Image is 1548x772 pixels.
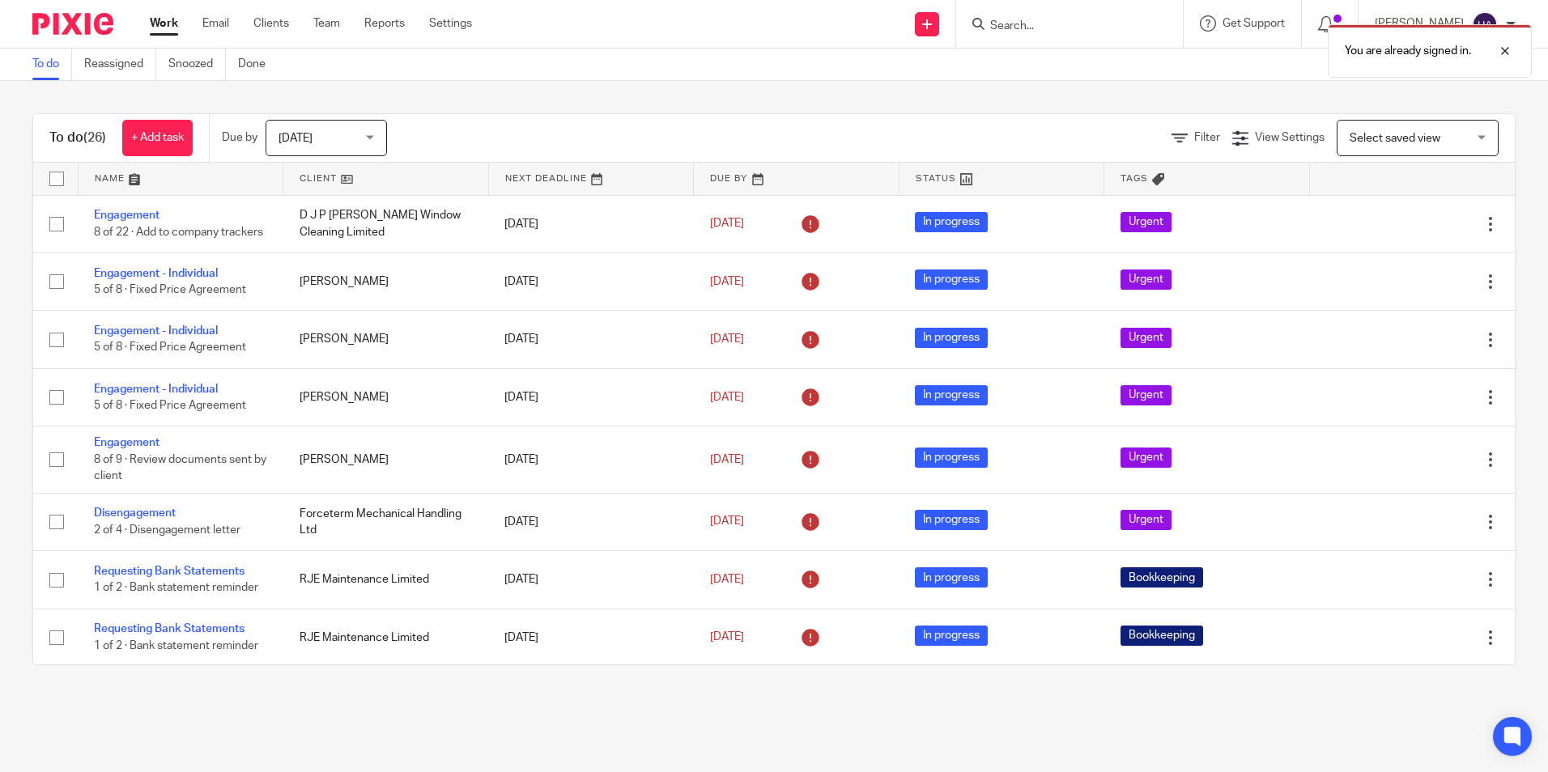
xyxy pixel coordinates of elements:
td: [DATE] [488,252,694,310]
span: [DATE] [710,218,744,230]
a: Engagement - Individual [94,384,218,395]
a: Team [313,15,340,32]
span: In progress [915,626,988,646]
h1: To do [49,129,106,146]
a: Clients [253,15,289,32]
span: In progress [915,448,988,468]
span: 5 of 8 · Fixed Price Agreement [94,284,246,295]
span: Filter [1194,132,1220,143]
span: [DATE] [710,454,744,465]
span: Urgent [1121,510,1172,530]
span: In progress [915,385,988,405]
span: [DATE] [279,133,313,144]
td: RJE Maintenance Limited [283,551,489,609]
span: In progress [915,269,988,290]
td: [DATE] [488,493,694,550]
a: Done [238,49,278,80]
img: Pixie [32,13,113,35]
span: 1 of 2 · Bank statement reminder [94,640,258,651]
span: 5 of 8 · Fixed Price Agreement [94,400,246,411]
p: You are already signed in. [1345,43,1471,59]
span: Select saved view [1350,133,1440,144]
span: [DATE] [710,632,744,643]
td: Forceterm Mechanical Handling Ltd [283,493,489,550]
span: Bookkeeping [1121,626,1203,646]
img: svg%3E [1472,11,1498,37]
span: View Settings [1255,132,1325,143]
a: + Add task [122,120,193,156]
a: To do [32,49,72,80]
a: Disengagement [94,507,176,519]
span: 1 of 2 · Bank statement reminder [94,582,258,593]
span: Bookkeeping [1121,567,1203,587]
span: Tags [1121,174,1148,183]
td: [DATE] [488,311,694,368]
span: 2 of 4 · Disengagement letter [94,524,240,536]
td: [DATE] [488,609,694,666]
td: [DATE] [488,195,694,252]
td: [PERSON_NAME] [283,311,489,368]
span: Urgent [1121,269,1172,290]
a: Engagement - Individual [94,325,218,337]
a: Requesting Bank Statements [94,566,245,577]
a: Reassigned [84,49,156,80]
td: [DATE] [488,426,694,493]
a: Engagement [94,210,159,221]
td: [PERSON_NAME] [283,252,489,310]
a: Email [202,15,229,32]
a: Settings [429,15,472,32]
a: Engagement - Individual [94,268,218,279]
span: Urgent [1121,328,1172,348]
a: Work [150,15,178,32]
a: Reports [364,15,405,32]
span: 8 of 9 · Review documents sent by client [94,454,266,482]
span: [DATE] [710,333,744,345]
span: In progress [915,328,988,348]
span: Urgent [1121,385,1172,405]
span: In progress [915,212,988,232]
td: [DATE] [488,368,694,426]
span: 5 of 8 · Fixed Price Agreement [94,342,246,354]
span: [DATE] [710,392,744,403]
td: [PERSON_NAME] [283,426,489,493]
span: In progress [915,510,988,530]
a: Requesting Bank Statements [94,623,245,634]
td: [DATE] [488,551,694,609]
span: [DATE] [710,516,744,528]
a: Snoozed [168,49,226,80]
span: Urgent [1121,448,1172,468]
p: Due by [222,129,257,146]
span: [DATE] [710,574,744,585]
span: (26) [83,131,106,144]
td: RJE Maintenance Limited [283,609,489,666]
span: Urgent [1121,212,1172,232]
td: D J P [PERSON_NAME] Window Cleaning Limited [283,195,489,252]
td: [PERSON_NAME] [283,368,489,426]
a: Engagement [94,437,159,448]
span: 8 of 22 · Add to company trackers [94,227,263,238]
span: In progress [915,567,988,587]
span: [DATE] [710,276,744,287]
